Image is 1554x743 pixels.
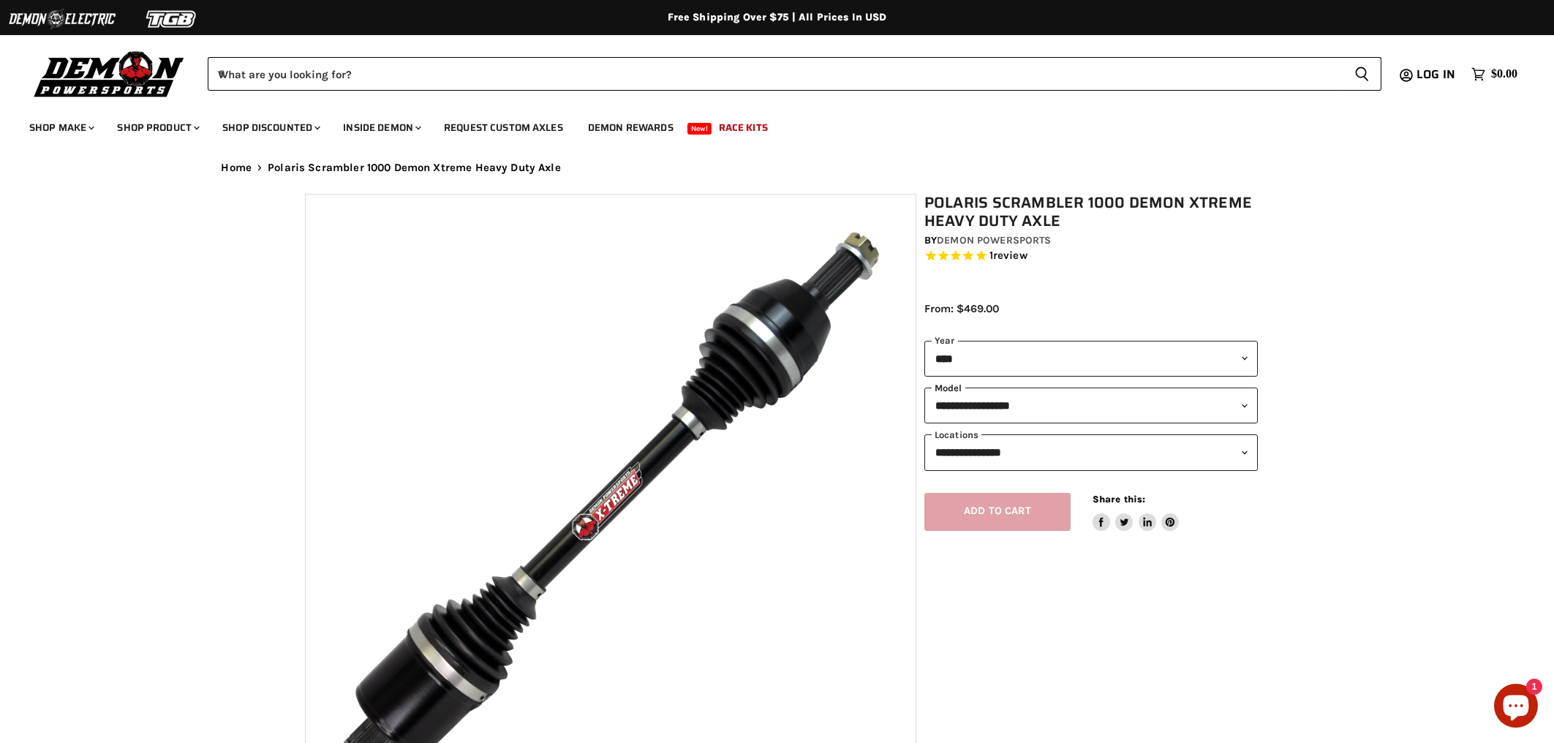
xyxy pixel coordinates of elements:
button: Search [1343,57,1381,91]
span: $0.00 [1491,67,1517,81]
span: review [993,249,1027,263]
select: modal-name [924,388,1258,423]
img: Demon Powersports [29,48,189,99]
span: New! [687,123,712,135]
span: Share this: [1093,494,1145,505]
inbox-online-store-chat: Shopify online store chat [1490,684,1542,731]
a: Shop Make [18,113,103,143]
span: Polaris Scrambler 1000 Demon Xtreme Heavy Duty Axle [268,162,561,174]
a: Request Custom Axles [433,113,574,143]
nav: Breadcrumbs [192,162,1362,174]
a: Shop Discounted [211,113,329,143]
img: Demon Electric Logo 2 [7,5,117,33]
img: TGB Logo 2 [117,5,227,33]
form: Product [208,57,1381,91]
a: Inside Demon [332,113,430,143]
a: Race Kits [708,113,779,143]
div: by [924,233,1258,249]
span: From: $469.00 [924,302,999,315]
a: $0.00 [1464,64,1525,85]
select: keys [924,434,1258,470]
input: When autocomplete results are available use up and down arrows to review and enter to select [208,57,1343,91]
ul: Main menu [18,107,1514,143]
div: Free Shipping Over $75 | All Prices In USD [192,11,1362,24]
a: Shop Product [106,113,208,143]
a: Demon Powersports [937,234,1051,246]
span: 1 reviews [989,249,1027,263]
a: Demon Rewards [577,113,684,143]
a: Home [222,162,252,174]
span: Log in [1417,65,1455,83]
aside: Share this: [1093,493,1180,532]
select: year [924,341,1258,377]
span: Rated 5.0 out of 5 stars 1 reviews [924,249,1258,264]
a: Log in [1410,68,1464,81]
h1: Polaris Scrambler 1000 Demon Xtreme Heavy Duty Axle [924,194,1258,230]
